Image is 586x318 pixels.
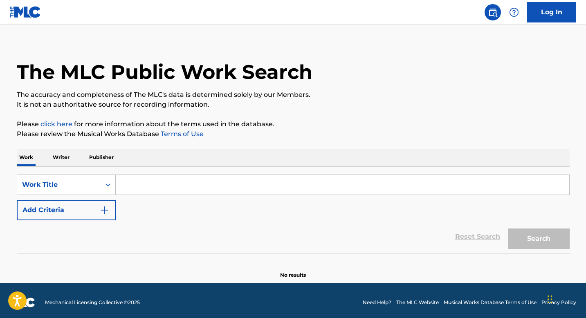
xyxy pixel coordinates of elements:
[509,7,519,17] img: help
[363,299,391,306] a: Need Help?
[17,90,570,100] p: The accuracy and completeness of The MLC's data is determined solely by our Members.
[506,4,522,20] div: Help
[17,119,570,129] p: Please for more information about the terms used in the database.
[99,205,109,215] img: 9d2ae6d4665cec9f34b9.svg
[485,4,501,20] a: Public Search
[280,262,306,279] p: No results
[17,60,312,84] h1: The MLC Public Work Search
[17,175,570,253] form: Search Form
[541,299,576,306] a: Privacy Policy
[50,149,72,166] p: Writer
[159,130,204,138] a: Terms of Use
[545,279,586,318] iframe: Chat Widget
[17,129,570,139] p: Please review the Musical Works Database
[22,180,96,190] div: Work Title
[40,120,72,128] a: click here
[17,100,570,110] p: It is not an authoritative source for recording information.
[396,299,439,306] a: The MLC Website
[17,200,116,220] button: Add Criteria
[87,149,116,166] p: Publisher
[45,299,140,306] span: Mechanical Licensing Collective © 2025
[488,7,498,17] img: search
[527,2,576,22] a: Log In
[548,287,552,311] div: Drag
[444,299,537,306] a: Musical Works Database Terms of Use
[10,6,41,18] img: MLC Logo
[17,149,36,166] p: Work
